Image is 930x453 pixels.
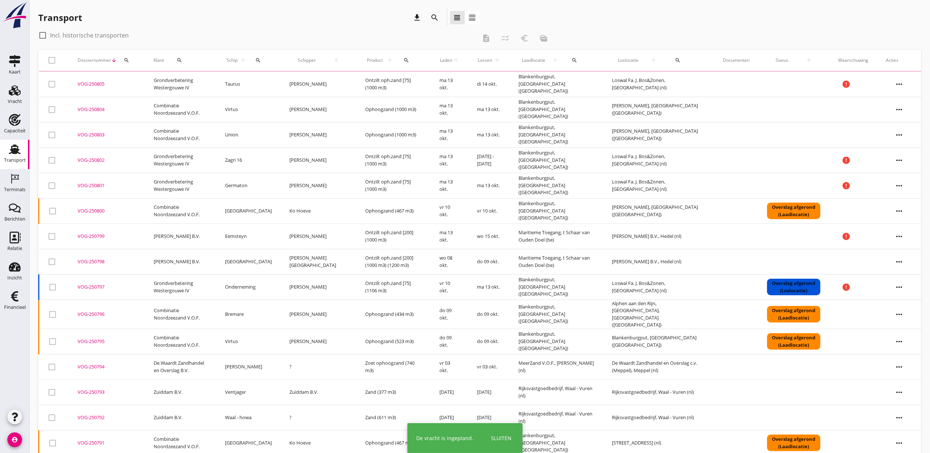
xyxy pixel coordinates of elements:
i: search [431,13,439,22]
td: Ontzilt oph.zand [75] (1000 m3) [356,147,431,173]
td: [DATE] - [DATE] [468,147,510,173]
div: VOG-250799 [78,233,136,240]
td: Onderneming [216,274,281,300]
div: Kaart [9,69,21,74]
td: [PERSON_NAME] B.V. [145,249,216,274]
span: Lossen [477,57,493,64]
div: VOG-250798 [78,258,136,265]
span: Status [767,57,797,64]
td: vr 10 okt. [468,198,510,224]
i: arrow_upward [549,57,562,63]
td: Virtus [216,329,281,354]
i: error [842,181,851,190]
i: more_horiz [889,277,909,297]
td: [PERSON_NAME] [281,329,356,354]
div: Terminals [4,187,25,192]
i: error [842,283,851,292]
div: Capaciteit [4,128,26,133]
td: Zuiddam B.V. [281,379,356,405]
i: arrow_upward [493,57,501,63]
i: more_horiz [889,407,909,428]
i: arrow_upward [385,57,395,63]
td: ma 13 okt. [468,97,510,122]
td: [PERSON_NAME], [GEOGRAPHIC_DATA] ([GEOGRAPHIC_DATA]) [603,97,714,122]
div: Relatie [7,246,22,251]
td: Loswal Fa. J. Bos&Zonen, [GEOGRAPHIC_DATA] (nl) [603,147,714,173]
td: [PERSON_NAME] [281,147,356,173]
td: Blankenburgput, [GEOGRAPHIC_DATA] ([GEOGRAPHIC_DATA]) [510,198,603,224]
td: Loswal Fa. J. Bos&Zonen, [GEOGRAPHIC_DATA] (nl) [603,173,714,198]
i: account_circle [7,432,22,447]
td: Rijksvastgoedbedrijf, Waal - Vuren (nl) [510,379,603,405]
i: more_horiz [889,357,909,377]
td: vr 10 okt. [431,198,468,224]
td: Ophoogzand (434 m3) [356,300,431,329]
td: [PERSON_NAME] [281,72,356,97]
div: VOG-250791 [78,439,136,447]
i: more_horiz [889,252,909,272]
i: more_horiz [889,201,909,221]
td: Ontzilt oph.zand [75] (1000 m3) [356,72,431,97]
div: Overslag afgerond (Laadlocatie) [767,203,820,219]
i: search [124,57,129,63]
td: Taurus [216,72,281,97]
td: [PERSON_NAME] [281,122,356,147]
td: [PERSON_NAME], [GEOGRAPHIC_DATA] ([GEOGRAPHIC_DATA]) [603,198,714,224]
td: Ventjager [216,379,281,405]
td: Combinatie Noordzeezand V.O.F. [145,300,216,329]
td: Alphen aan den Rijn, [GEOGRAPHIC_DATA], [GEOGRAPHIC_DATA] ([GEOGRAPHIC_DATA]) [603,300,714,329]
td: Zoet ophoogzand (740 m3) [356,354,431,379]
td: wo 08 okt. [431,249,468,274]
i: more_horiz [889,382,909,403]
td: ma 13 okt. [431,224,468,249]
i: arrow_upward [239,57,247,63]
td: Germaton [216,173,281,198]
div: Transport [4,158,26,163]
td: vr 10 okt. [431,274,468,300]
td: [DATE] [431,405,468,430]
td: do 09 okt. [468,249,510,274]
td: Ontzilt oph.zand [75] (1106 m3) [356,274,431,300]
td: Grondverbetering Westergouwe IV [145,173,216,198]
img: logo-small.a267ee39.svg [1,2,28,29]
td: [GEOGRAPHIC_DATA] [216,198,281,224]
td: do 09 okt. [468,300,510,329]
td: Virtus [216,97,281,122]
td: Combinatie Noordzeezand V.O.F. [145,329,216,354]
td: Bremare [216,300,281,329]
td: Blankenburgput, [GEOGRAPHIC_DATA] ([GEOGRAPHIC_DATA]) [510,274,603,300]
i: search [572,57,578,63]
i: error [842,80,851,89]
td: ma 13 okt. [468,173,510,198]
td: Blankenburgput, [GEOGRAPHIC_DATA] ([GEOGRAPHIC_DATA]) [603,329,714,354]
td: Rijksvastgoedbedrijf, Waal - Vuren (nl) [603,379,714,405]
td: vr 03 okt. [431,354,468,379]
td: Blankenburgput, [GEOGRAPHIC_DATA] ([GEOGRAPHIC_DATA]) [510,173,603,198]
td: di 14 okt. [468,72,510,97]
td: Loswal Fa. J. Bos&Zonen, [GEOGRAPHIC_DATA] (nl) [603,72,714,97]
td: ma 13 okt. [431,72,468,97]
span: Loslocatie [612,57,645,64]
td: Blankenburgput, [GEOGRAPHIC_DATA] ([GEOGRAPHIC_DATA]) [510,72,603,97]
td: Blankenburgput, [GEOGRAPHIC_DATA] ([GEOGRAPHIC_DATA]) [510,97,603,122]
td: Zand (611 m3) [356,405,431,430]
td: Ontzilt oph.zand [75] (1000 m3) [356,173,431,198]
span: Laden [439,57,453,64]
div: De vracht is ingepland. [416,434,473,442]
td: Blankenburgput, [GEOGRAPHIC_DATA] ([GEOGRAPHIC_DATA]) [510,329,603,354]
td: [GEOGRAPHIC_DATA] [216,249,281,274]
td: Blankenburgput, [GEOGRAPHIC_DATA] ([GEOGRAPHIC_DATA]) [510,147,603,173]
span: Laadlocatie [519,57,549,64]
i: search [675,57,681,63]
td: [PERSON_NAME] [281,300,356,329]
i: arrow_downward [111,57,117,63]
td: ma 13 okt. [468,122,510,147]
i: more_horiz [889,304,909,325]
td: Maritieme Toegang, t Schaar van Ouden Doel (be) [510,249,603,274]
td: [PERSON_NAME] [281,97,356,122]
span: Schipper [289,57,324,64]
div: Sluiten [491,434,512,442]
td: Ophoogzand (1000 m3) [356,97,431,122]
td: ma 13 okt. [431,147,468,173]
i: more_horiz [889,125,909,145]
